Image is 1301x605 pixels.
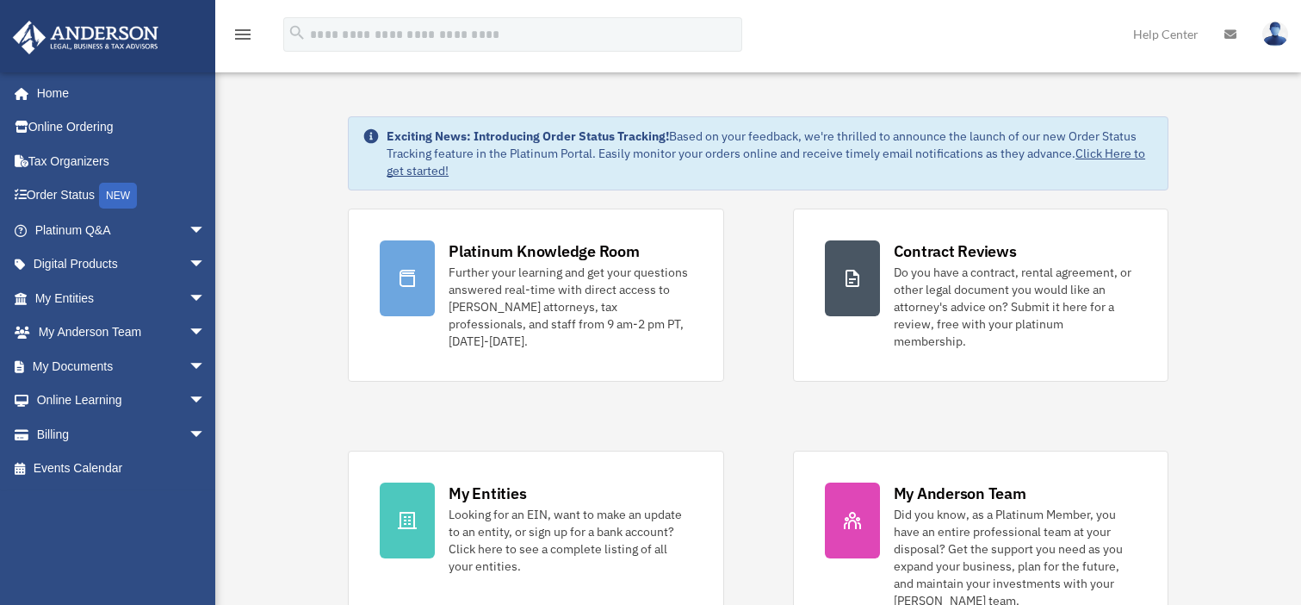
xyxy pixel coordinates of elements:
img: User Pic [1262,22,1288,47]
span: arrow_drop_down [189,281,223,316]
a: Online Learningarrow_drop_down [12,384,232,418]
img: Anderson Advisors Platinum Portal [8,21,164,54]
div: Looking for an EIN, want to make an update to an entity, or sign up for a bank account? Click her... [449,506,691,575]
a: My Anderson Teamarrow_drop_down [12,315,232,350]
a: Billingarrow_drop_down [12,417,232,452]
a: Online Ordering [12,110,232,145]
a: Tax Organizers [12,144,232,178]
a: Events Calendar [12,452,232,486]
a: My Documentsarrow_drop_down [12,349,232,384]
div: Contract Reviews [894,240,1017,262]
a: Digital Productsarrow_drop_down [12,247,232,282]
i: search [288,23,307,42]
strong: Exciting News: Introducing Order Status Tracking! [387,128,669,144]
span: arrow_drop_down [189,213,223,248]
div: Platinum Knowledge Room [449,240,640,262]
a: My Entitiesarrow_drop_down [12,281,232,315]
span: arrow_drop_down [189,384,223,419]
i: menu [232,24,253,45]
a: Platinum Knowledge Room Further your learning and get your questions answered real-time with dire... [348,209,723,382]
div: Further your learning and get your questions answered real-time with direct access to [PERSON_NAM... [449,264,691,350]
span: arrow_drop_down [189,247,223,283]
a: Home [12,76,223,110]
a: Contract Reviews Do you have a contract, rental agreement, or other legal document you would like... [793,209,1168,382]
span: arrow_drop_down [189,315,223,351]
a: Platinum Q&Aarrow_drop_down [12,213,232,247]
span: arrow_drop_down [189,417,223,452]
div: My Entities [449,483,526,504]
div: NEW [99,183,137,209]
span: arrow_drop_down [189,349,223,384]
div: My Anderson Team [894,483,1026,504]
div: Based on your feedback, we're thrilled to announce the launch of our new Order Status Tracking fe... [387,128,1154,179]
div: Do you have a contract, rental agreement, or other legal document you would like an attorney's ad... [894,264,1137,350]
a: Click Here to get started! [387,146,1145,178]
a: menu [232,30,253,45]
a: Order StatusNEW [12,178,232,214]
